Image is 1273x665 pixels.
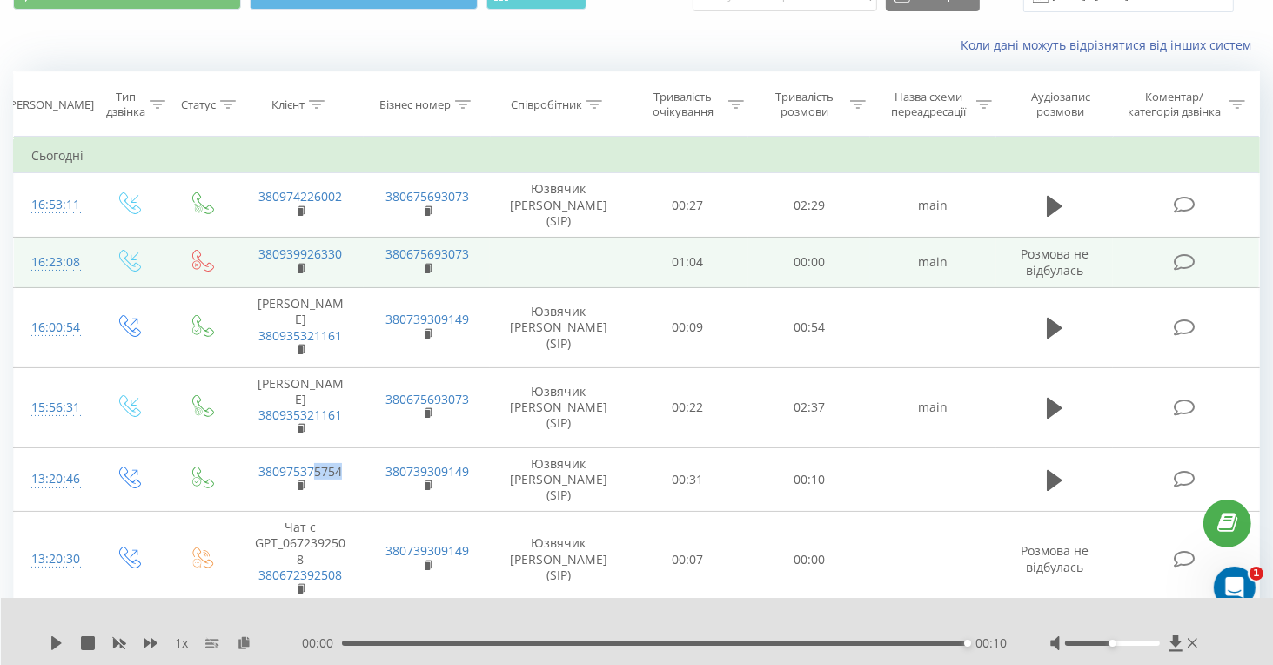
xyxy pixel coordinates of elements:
[238,367,364,447] td: [PERSON_NAME]
[238,288,364,368] td: [PERSON_NAME]
[490,288,626,368] td: Юзвячик [PERSON_NAME] (SIP)
[626,447,748,512] td: 00:31
[511,97,582,112] div: Співробітник
[6,97,94,112] div: [PERSON_NAME]
[1012,90,1109,119] div: Аудіозапис розмови
[1021,245,1089,278] span: Розмова не відбулась
[31,311,74,345] div: 16:00:54
[1123,90,1225,119] div: Коментар/категорія дзвінка
[1109,640,1116,647] div: Accessibility label
[385,542,469,559] a: 380739309149
[748,512,870,608] td: 00:00
[886,90,972,119] div: Назва схеми переадресації
[748,173,870,238] td: 02:29
[258,188,342,205] a: 380974226002
[870,237,996,287] td: main
[175,635,188,652] span: 1 x
[1214,567,1256,608] iframe: Intercom live chat
[258,406,342,423] a: 380935321161
[975,635,1007,652] span: 00:10
[385,391,469,407] a: 380675693073
[385,311,469,327] a: 380739309149
[14,138,1260,173] td: Сьогодні
[1250,567,1263,581] span: 1
[379,97,451,112] div: Бізнес номер
[642,90,724,119] div: Тривалість очікування
[490,447,626,512] td: Юзвячик [PERSON_NAME] (SIP)
[1021,542,1089,574] span: Розмова не відбулась
[626,288,748,368] td: 00:09
[258,327,342,344] a: 380935321161
[31,245,74,279] div: 16:23:08
[31,462,74,496] div: 13:20:46
[748,367,870,447] td: 02:37
[258,567,342,583] a: 380672392508
[626,367,748,447] td: 00:22
[385,463,469,480] a: 380739309149
[31,188,74,222] div: 16:53:11
[764,90,846,119] div: Тривалість розмови
[961,37,1260,53] a: Коли дані можуть відрізнятися вiд інших систем
[31,391,74,425] div: 15:56:31
[385,188,469,205] a: 380675693073
[490,367,626,447] td: Юзвячик [PERSON_NAME] (SIP)
[870,173,996,238] td: main
[181,97,216,112] div: Статус
[870,367,996,447] td: main
[106,90,145,119] div: Тип дзвінка
[490,512,626,608] td: Юзвячик [PERSON_NAME] (SIP)
[748,288,870,368] td: 00:54
[258,245,342,262] a: 380939926330
[748,237,870,287] td: 00:00
[964,640,971,647] div: Accessibility label
[626,237,748,287] td: 01:04
[238,512,364,608] td: Чат с GPT_0672392508
[490,173,626,238] td: Юзвячик [PERSON_NAME] (SIP)
[385,245,469,262] a: 380675693073
[626,173,748,238] td: 00:27
[258,463,342,480] a: 380975375754
[302,635,342,652] span: 00:00
[626,512,748,608] td: 00:07
[271,97,305,112] div: Клієнт
[748,447,870,512] td: 00:10
[31,542,74,576] div: 13:20:30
